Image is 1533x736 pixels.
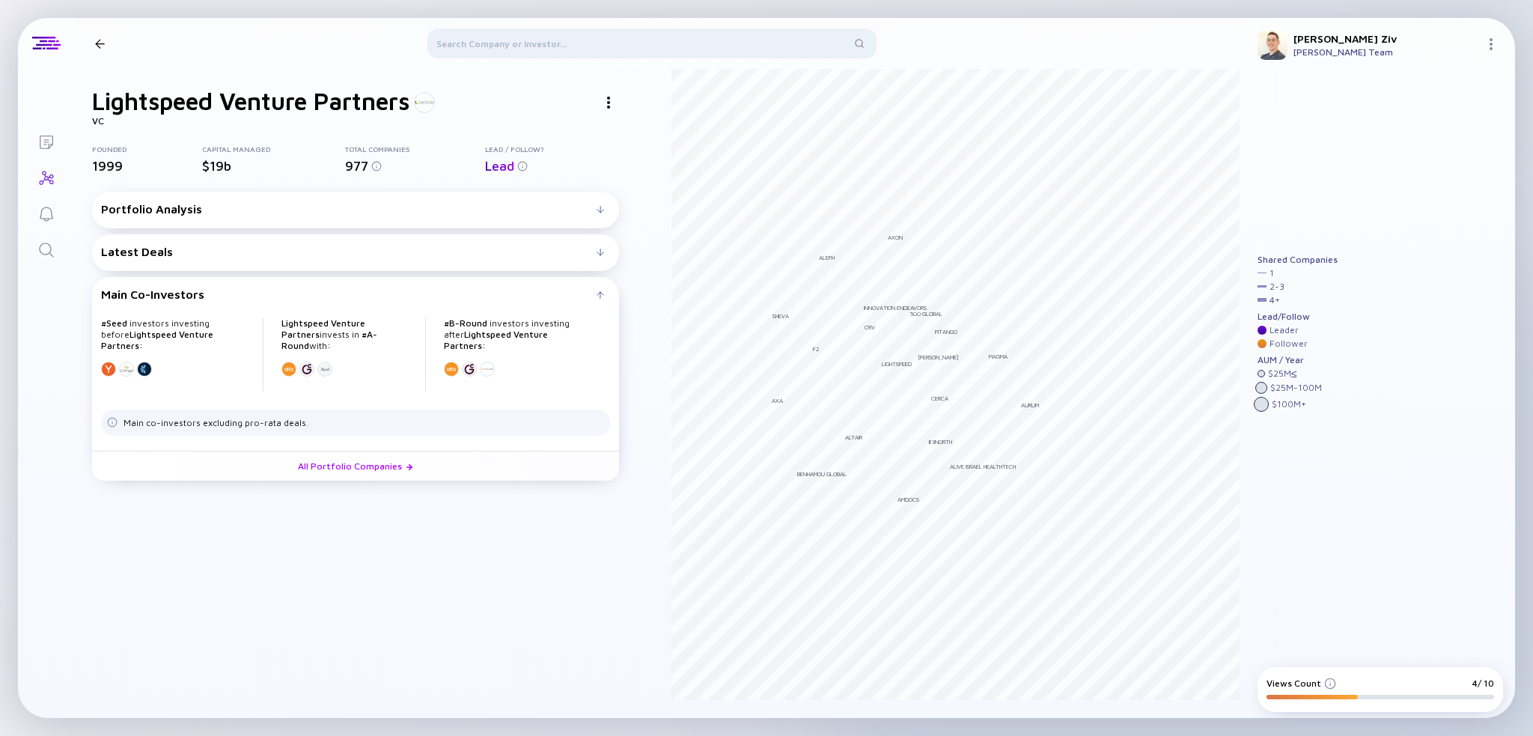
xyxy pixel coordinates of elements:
div: Amdocs [897,496,919,503]
div: Pitango [935,328,957,335]
div: CRV [865,323,875,331]
div: 4 + [1270,295,1280,305]
div: AXA [772,397,783,404]
div: Lead / Follow? [485,145,620,153]
div: $ 25M - 100M [1270,383,1322,393]
a: Search [18,231,74,267]
div: 4/ 10 [1472,678,1494,689]
div: Capital Managed [202,145,346,153]
div: 83North [928,438,952,445]
strong: Lightspeed Venture Partners [281,317,365,340]
div: 500 Global [910,310,942,317]
div: Cerca [931,395,948,402]
img: Info for Total Companies [371,161,382,171]
div: Portfolio Analysis [101,202,597,216]
div: ≤ [1291,368,1297,379]
div: AUM / Year [1258,355,1338,365]
div: Main Co-Investors [101,288,597,301]
span: investors investing before : [101,317,213,351]
div: $ 25M [1268,368,1297,379]
strong: Lightspeed Venture Partners [444,329,548,351]
img: Omer Profile Picture [1258,30,1287,60]
div: Follower [1270,338,1308,349]
div: 1999 [92,158,202,174]
span: 977 [345,158,368,174]
img: Investor Actions [607,97,610,109]
div: [PERSON_NAME] Ziv [1293,32,1479,45]
div: Shared Companies [1258,255,1338,265]
span: invests in with: [281,317,377,351]
a: Investor Map [18,159,74,195]
strong: # A-Round [281,329,377,351]
div: Lightspeed [882,360,912,368]
span: Lead [485,158,514,174]
a: All Portfolio Companies [92,451,619,481]
div: ALIVE Israel HealthTech [950,463,1016,470]
div: Axon [888,234,903,241]
div: Aleph [819,254,835,261]
img: Info for Lead / Follow? [517,161,528,171]
div: [PERSON_NAME] [918,353,959,361]
div: VC [92,115,619,127]
h1: Lightspeed Venture Partners [92,87,409,115]
div: Main co-investors excluding pro-rata deals. [124,417,308,428]
div: AltaIR [845,434,862,441]
div: Innovation Endeavors [864,304,927,311]
div: Latest Deals [101,245,597,258]
a: Reminders [18,195,74,231]
img: Tags Dislacimer info icon [107,417,118,428]
div: Views Count [1267,678,1336,689]
div: $19b [202,158,346,174]
span: investors investing after : [444,317,570,351]
div: Benhamou Global [797,470,847,478]
div: Sheva [772,312,789,320]
strong: # B-Round [444,317,487,329]
div: Magma [989,353,1008,360]
div: Leader [1270,325,1299,335]
a: Lists [18,123,74,159]
strong: # Seed [101,317,127,329]
div: [PERSON_NAME] Team [1293,46,1479,58]
div: Lead/Follow [1258,311,1338,322]
div: 1 [1270,268,1274,279]
div: F2 [813,345,820,353]
div: Total Companies [345,145,485,153]
div: Founded [92,145,202,153]
div: Aurum [1021,401,1039,409]
img: Menu [1485,38,1497,50]
div: $ 100M + [1272,399,1306,410]
strong: Lightspeed Venture Partners [101,329,213,351]
div: 2 - 3 [1270,282,1284,292]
